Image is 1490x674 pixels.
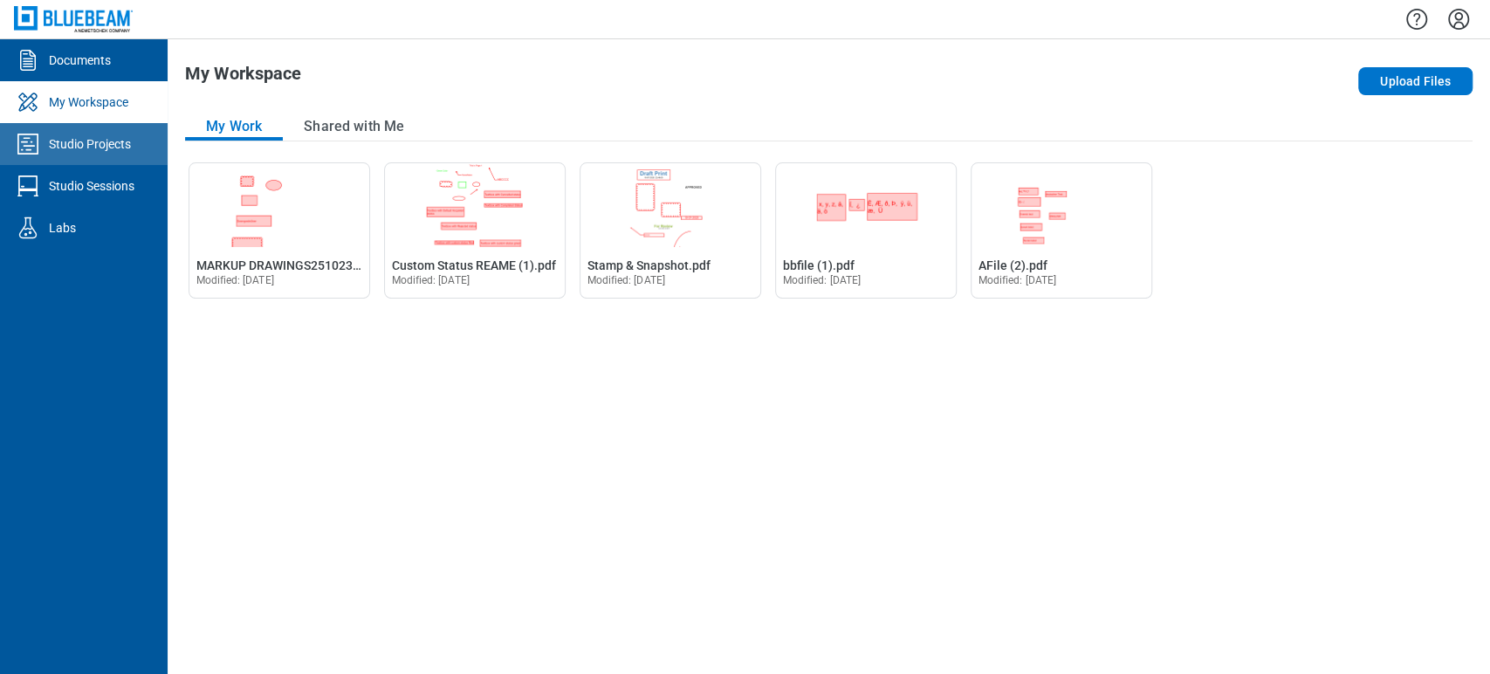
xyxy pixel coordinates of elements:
span: bbfile (1).pdf [783,258,855,272]
span: Stamp & Snapshot.pdf [587,258,711,272]
svg: Labs [14,214,42,242]
svg: Documents [14,46,42,74]
svg: My Workspace [14,88,42,116]
div: Open bbfile (1).pdf in Editor [775,162,957,299]
span: Custom Status REAME (1).pdf [392,258,556,272]
img: MARKUP DRAWINGS251023 (2).pdf [189,163,369,247]
h1: My Workspace [185,64,301,92]
div: Labs [49,219,76,237]
img: Bluebeam, Inc. [14,6,133,31]
svg: Studio Sessions [14,172,42,200]
div: Studio Sessions [49,177,134,195]
div: Open MARKUP DRAWINGS251023 (2).pdf in Editor [189,162,370,299]
div: Documents [49,52,111,69]
img: Stamp & Snapshot.pdf [580,163,760,247]
button: Upload Files [1358,67,1473,95]
div: Studio Projects [49,135,131,153]
span: Modified: [DATE] [587,274,665,286]
button: Shared with Me [283,113,425,141]
span: AFile (2).pdf [978,258,1047,272]
div: Open Custom Status REAME (1).pdf in Editor [384,162,566,299]
div: Open Stamp & Snapshot.pdf in Editor [580,162,761,299]
span: Modified: [DATE] [783,274,861,286]
img: Custom Status REAME (1).pdf [385,163,565,247]
button: Settings [1445,4,1473,34]
button: My Work [185,113,283,141]
span: Modified: [DATE] [978,274,1056,286]
div: My Workspace [49,93,128,111]
img: bbfile (1).pdf [776,163,956,247]
span: Modified: [DATE] [392,274,470,286]
svg: Studio Projects [14,130,42,158]
div: Open AFile (2).pdf in Editor [971,162,1152,299]
img: AFile (2).pdf [972,163,1151,247]
span: Modified: [DATE] [196,274,274,286]
span: MARKUP DRAWINGS251023 (2).pdf [196,258,393,272]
